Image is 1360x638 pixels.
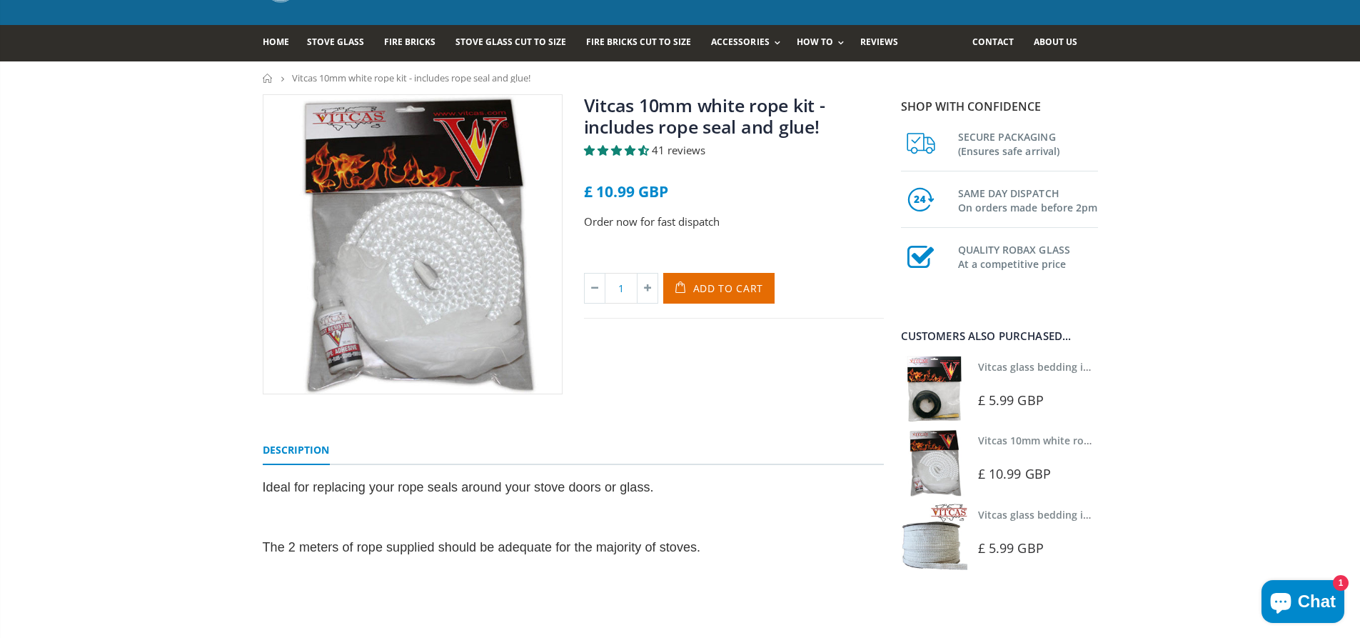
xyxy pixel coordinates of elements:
button: Add to Cart [663,273,775,304]
span: £ 5.99 GBP [978,392,1044,409]
img: Vitcas stove glass bedding in tape [901,356,967,422]
a: Home [263,25,300,61]
a: Fire Bricks Cut To Size [586,25,702,61]
span: Home [263,36,289,48]
span: 4.66 stars [584,143,652,157]
span: Accessories [711,36,769,48]
span: Contact [972,36,1014,48]
div: Customers also purchased... [901,331,1098,342]
a: How To [797,25,851,61]
span: Ideal for replacing your rope seals around your stove doors or glass. [263,480,654,494]
h3: QUALITY ROBAX GLASS At a competitive price [958,240,1098,271]
span: Reviews [860,36,898,48]
a: Fire Bricks [384,25,446,61]
span: 41 reviews [652,143,705,157]
a: Vitcas glass bedding in tape - 2mm x 10mm x 2 meters [978,360,1244,374]
img: nt-kit-12mm-dia.white-fire-rope-adhesive-517-p_800x_crop_center.jpg [263,95,562,394]
span: £ 10.99 GBP [584,181,668,201]
p: Shop with confidence [901,98,1098,115]
span: £ 5.99 GBP [978,539,1044,557]
span: £ 10.99 GBP [978,465,1051,482]
a: Vitcas 10mm white rope kit - includes rope seal and glue! [978,434,1258,447]
h3: SAME DAY DISPATCH On orders made before 2pm [958,184,1098,215]
a: Reviews [860,25,909,61]
span: Vitcas 10mm white rope kit - includes rope seal and glue! [292,71,530,84]
span: Fire Bricks Cut To Size [586,36,691,48]
a: Vitcas glass bedding in tape - 2mm x 15mm x 2 meters (White) [978,508,1281,522]
p: Order now for fast dispatch [584,214,884,230]
span: About us [1034,36,1077,48]
img: Vitcas stove glass bedding in tape [901,504,967,570]
inbox-online-store-chat: Shopify online store chat [1257,580,1349,627]
span: The 2 meters of rope supplied should be adequate for the majority of stoves. [263,540,701,554]
a: Home [263,74,273,83]
span: Stove Glass [307,36,364,48]
a: Description [263,437,330,465]
span: How To [797,36,833,48]
a: Stove Glass [307,25,375,61]
a: Stove Glass Cut To Size [455,25,577,61]
span: Fire Bricks [384,36,435,48]
a: Accessories [711,25,787,61]
span: Add to Cart [693,281,764,295]
a: Vitcas 10mm white rope kit - includes rope seal and glue! [584,93,825,139]
a: Contact [972,25,1024,61]
span: Stove Glass Cut To Size [455,36,566,48]
img: Vitcas white rope, glue and gloves kit 10mm [901,429,967,496]
a: About us [1034,25,1088,61]
h3: SECURE PACKAGING (Ensures safe arrival) [958,127,1098,159]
